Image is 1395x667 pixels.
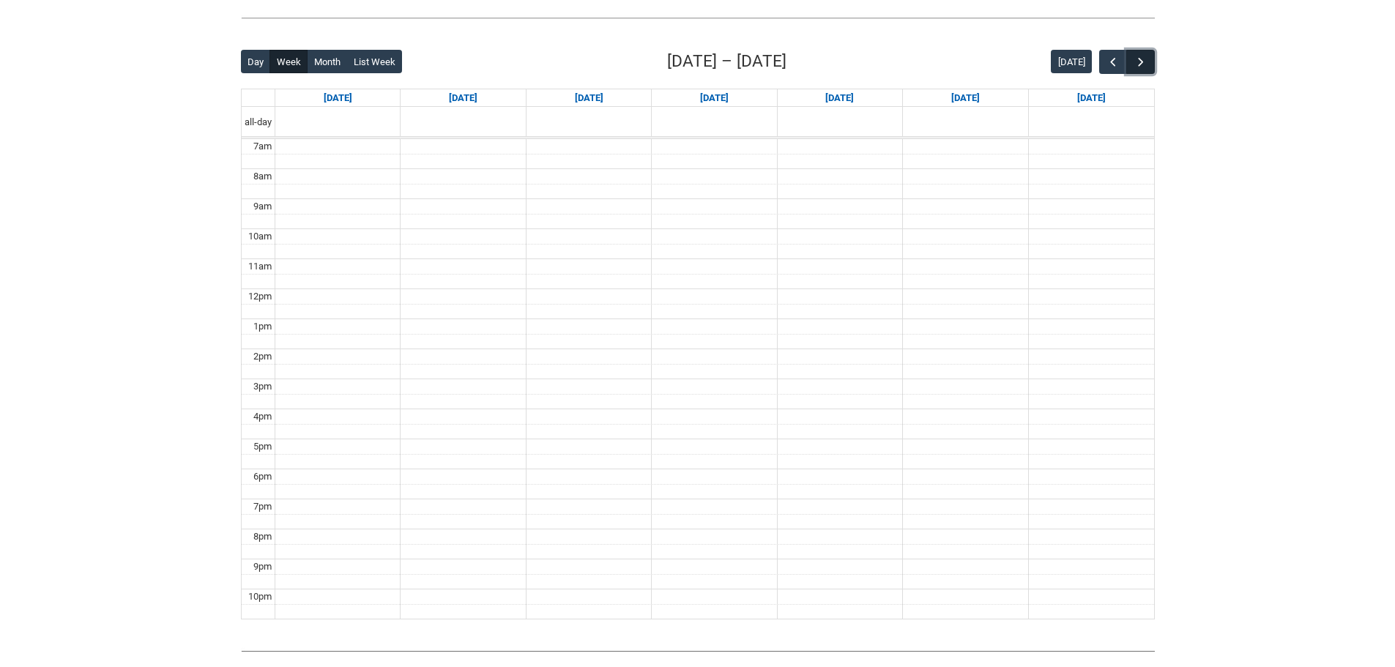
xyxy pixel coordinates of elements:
[250,379,275,394] div: 3pm
[822,89,857,107] a: Go to September 11, 2025
[250,439,275,454] div: 5pm
[307,50,347,73] button: Month
[245,589,275,604] div: 10pm
[1074,89,1109,107] a: Go to September 13, 2025
[1051,50,1092,73] button: [DATE]
[572,89,606,107] a: Go to September 9, 2025
[250,469,275,484] div: 6pm
[241,643,1155,658] img: REDU_GREY_LINE
[667,49,786,74] h2: [DATE] – [DATE]
[245,289,275,304] div: 12pm
[241,10,1155,26] img: REDU_GREY_LINE
[1126,50,1154,74] button: Next Week
[269,50,308,73] button: Week
[250,409,275,424] div: 4pm
[697,89,732,107] a: Go to September 10, 2025
[250,349,275,364] div: 2pm
[250,169,275,184] div: 8am
[321,89,355,107] a: Go to September 7, 2025
[242,115,275,130] span: all-day
[446,89,480,107] a: Go to September 8, 2025
[250,499,275,514] div: 7pm
[250,319,275,334] div: 1pm
[250,139,275,154] div: 7am
[245,229,275,244] div: 10am
[241,50,271,73] button: Day
[1099,50,1127,74] button: Previous Week
[245,259,275,274] div: 11am
[948,89,983,107] a: Go to September 12, 2025
[250,199,275,214] div: 9am
[346,50,402,73] button: List Week
[250,559,275,574] div: 9pm
[250,529,275,544] div: 8pm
